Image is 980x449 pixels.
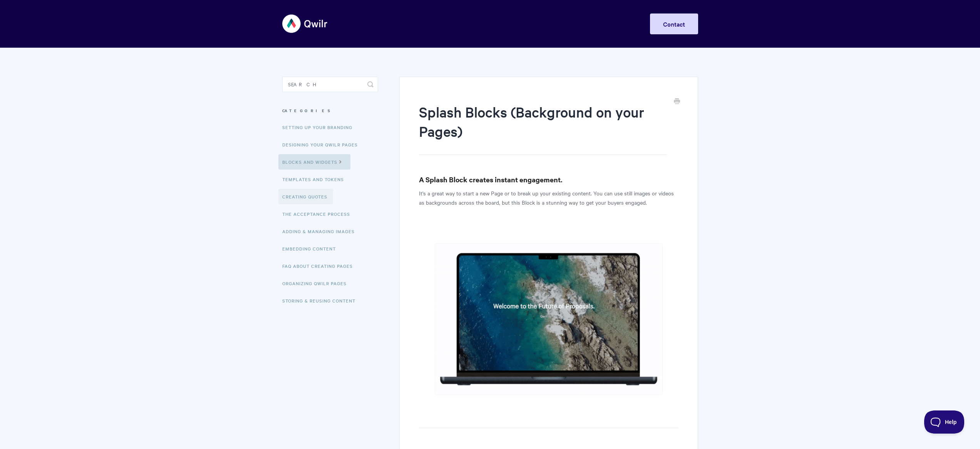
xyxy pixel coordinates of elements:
a: Creating Quotes [278,189,333,204]
a: Blocks and Widgets [278,154,350,170]
a: Designing Your Qwilr Pages [282,137,364,152]
a: Contact [650,13,698,34]
a: Setting up your Branding [282,119,358,135]
a: Storing & Reusing Content [282,293,361,308]
p: It's a great way to start a new Page or to break up your existing content. You can use still imag... [419,188,678,207]
h1: Splash Blocks (Background on your Pages) [419,102,667,155]
a: The Acceptance Process [282,206,356,222]
iframe: Toggle Customer Support [924,410,965,434]
input: Search [282,77,378,92]
a: Organizing Qwilr Pages [282,276,352,291]
a: Embedding Content [282,241,342,256]
a: Print this Article [674,98,680,106]
img: Qwilr Help Center [282,9,328,38]
a: FAQ About Creating Pages [282,258,358,274]
a: Adding & Managing Images [282,224,360,239]
a: Templates and Tokens [282,172,350,187]
h3: Categories [282,104,378,118]
strong: A Splash Block creates instant engagement. [419,175,562,184]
